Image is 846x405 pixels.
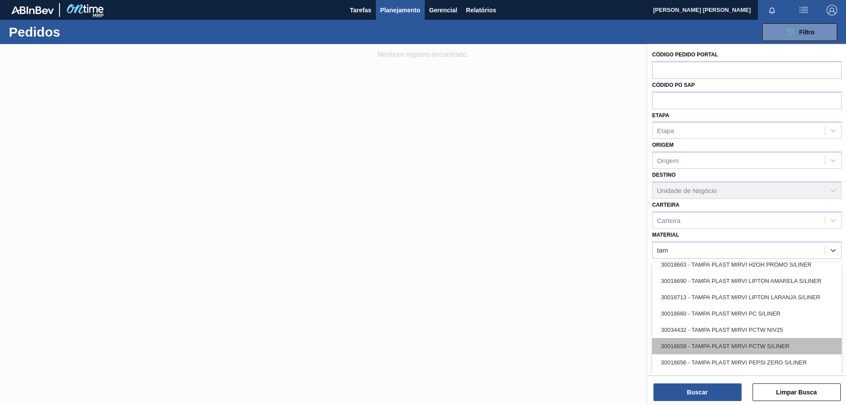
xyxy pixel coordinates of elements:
[652,305,842,322] div: 30018660 - TAMPA PLAST MIRVI PC S/LINER
[652,371,842,387] div: 30018657 - TAMPA PLAST MIRVI SODA S/LINER
[758,4,786,16] button: Notificações
[652,82,695,88] label: Códido PO SAP
[466,5,496,15] span: Relatórios
[799,29,815,36] span: Filtro
[652,142,674,148] label: Origem
[350,5,371,15] span: Tarefas
[652,52,718,58] label: Código Pedido Portal
[652,232,679,238] label: Material
[657,127,674,134] div: Etapa
[380,5,420,15] span: Planejamento
[657,216,680,224] div: Carteira
[652,338,842,354] div: 30018659 - TAMPA PLAST MIRVI PCTW S/LINER
[11,6,54,14] img: TNhmsLtSVTkK8tSr43FrP2fwEKptu5GPRR3wAAAABJRU5ErkJggg==
[652,256,842,273] div: 30018663 - TAMPA PLAST MIRVI H2OH PROMO S/LINER
[652,289,842,305] div: 30018713 - TAMPA PLAST MIRVI LIPTON LARANJA S/LINER
[762,23,837,41] button: Filtro
[652,202,679,208] label: Carteira
[652,112,669,119] label: Etapa
[652,172,675,178] label: Destino
[652,354,842,371] div: 30018656 - TAMPA PLAST MIRVI PEPSI ZERO S/LINER
[429,5,457,15] span: Gerencial
[657,157,679,164] div: Origem
[798,5,809,15] img: userActions
[827,5,837,15] img: Logout
[9,27,141,37] h1: Pedidos
[652,273,842,289] div: 30018690 - TAMPA PLAST MIRVI LIPTON AMARELA S/LINER
[652,322,842,338] div: 30034432 - TAMPA PLAST MIRVI PCTW NIV25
